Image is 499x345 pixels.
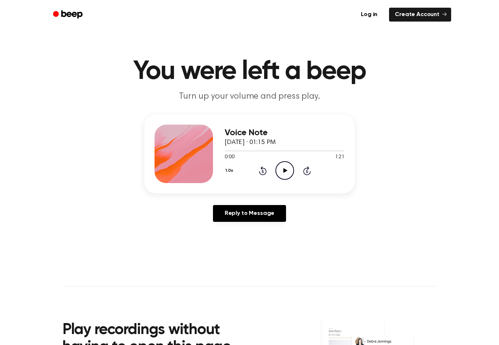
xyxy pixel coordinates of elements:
h1: You were left a beep [62,58,437,85]
h3: Voice Note [225,128,344,138]
button: 1.0x [225,164,236,177]
span: [DATE] · 01:15 PM [225,139,276,146]
a: Beep [48,8,89,22]
p: Turn up your volume and press play. [109,91,390,103]
span: 1:21 [335,153,344,161]
a: Create Account [389,8,451,22]
span: 0:00 [225,153,234,161]
a: Reply to Message [213,205,286,222]
a: Log in [354,6,385,23]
